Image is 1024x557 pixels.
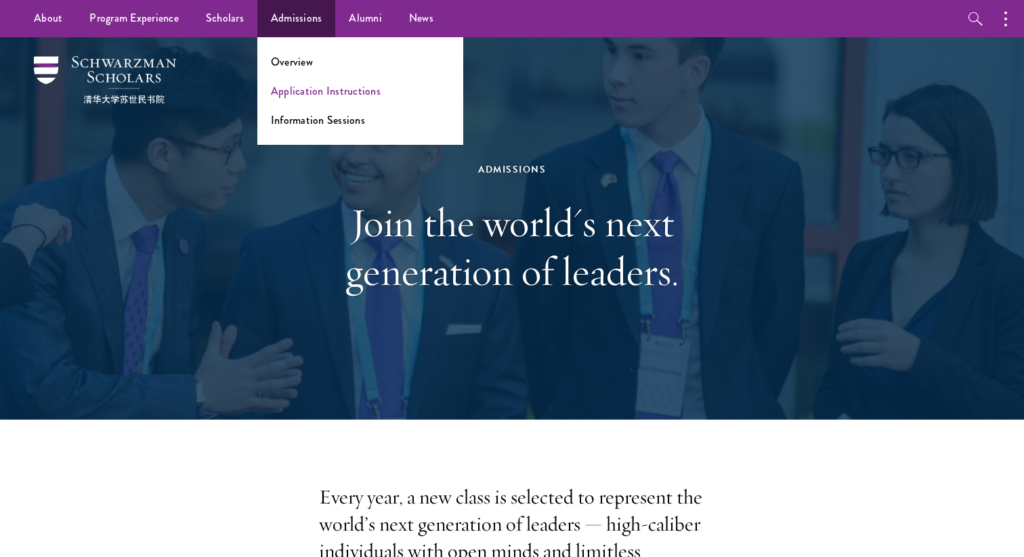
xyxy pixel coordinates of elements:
div: Admissions [278,161,746,178]
a: Application Instructions [271,83,381,99]
a: Overview [271,54,313,70]
img: Schwarzman Scholars [34,56,176,104]
a: Information Sessions [271,112,365,128]
h1: Join the world's next generation of leaders. [278,198,746,296]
